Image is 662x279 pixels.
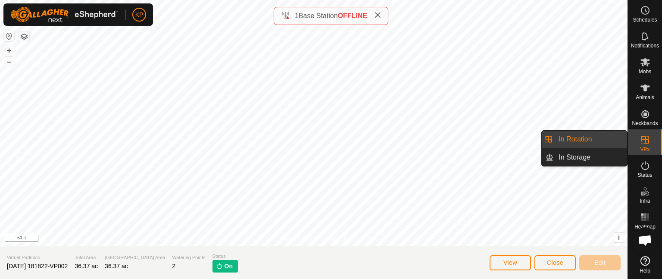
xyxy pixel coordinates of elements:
[634,224,656,229] span: Heatmap
[216,263,223,270] img: turn-on
[75,254,98,261] span: Total Area
[628,253,662,277] a: Help
[280,235,312,243] a: Privacy Policy
[19,31,29,42] button: Map Layers
[534,255,576,270] button: Close
[295,12,299,19] span: 1
[547,259,563,266] span: Close
[105,263,128,270] span: 36.37 ac
[338,12,367,19] span: OFFLINE
[640,198,650,204] span: Infra
[542,131,627,148] li: In Rotation
[225,262,233,271] span: On
[553,149,627,166] a: In Storage
[4,45,14,56] button: +
[212,253,238,260] span: Status
[10,7,118,22] img: Gallagher Logo
[618,234,620,241] span: i
[105,254,165,261] span: [GEOGRAPHIC_DATA] Area
[636,95,654,100] span: Animals
[4,31,14,41] button: Reset Map
[542,149,627,166] li: In Storage
[559,134,592,144] span: In Rotation
[7,254,68,261] span: Virtual Paddock
[503,259,517,266] span: View
[639,69,651,74] span: Mobs
[4,56,14,67] button: –
[7,263,68,270] span: [DATE] 181822-VP002
[640,147,650,152] span: VPs
[579,255,621,270] button: Edit
[632,121,658,126] span: Neckbands
[594,259,606,266] span: Edit
[75,263,98,270] span: 36.37 ac
[172,263,175,270] span: 2
[559,152,590,163] span: In Storage
[299,12,338,19] span: Base Station
[553,131,627,148] a: In Rotation
[322,235,348,243] a: Contact Us
[614,233,624,242] button: i
[640,268,650,273] span: Help
[633,17,657,22] span: Schedules
[631,43,659,48] span: Notifications
[632,227,658,253] a: Open chat
[135,10,144,19] span: KP
[637,172,652,178] span: Status
[490,255,531,270] button: View
[172,254,205,261] span: Watering Points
